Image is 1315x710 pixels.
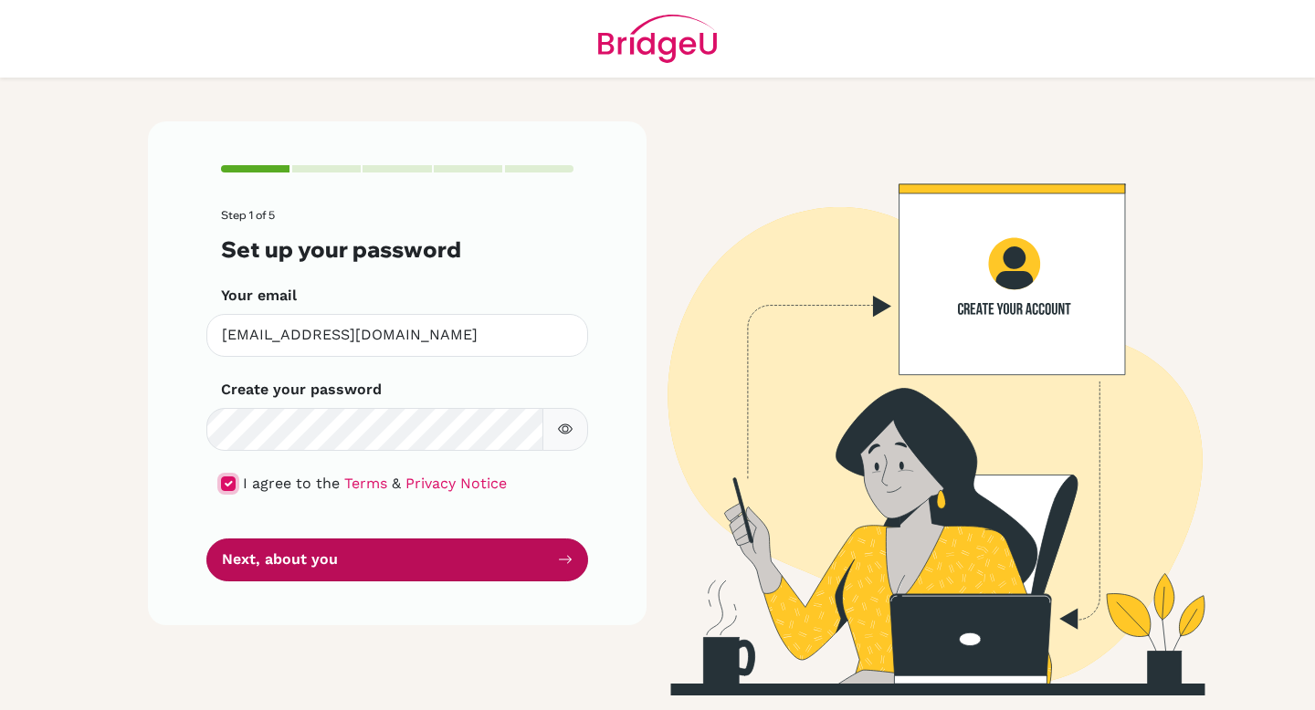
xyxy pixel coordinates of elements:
[405,475,507,492] a: Privacy Notice
[392,475,401,492] span: &
[221,236,573,263] h3: Set up your password
[221,285,297,307] label: Your email
[243,475,340,492] span: I agree to the
[221,208,275,222] span: Step 1 of 5
[206,538,588,581] button: Next, about you
[221,379,382,401] label: Create your password
[206,314,588,357] input: Insert your email*
[344,475,387,492] a: Terms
